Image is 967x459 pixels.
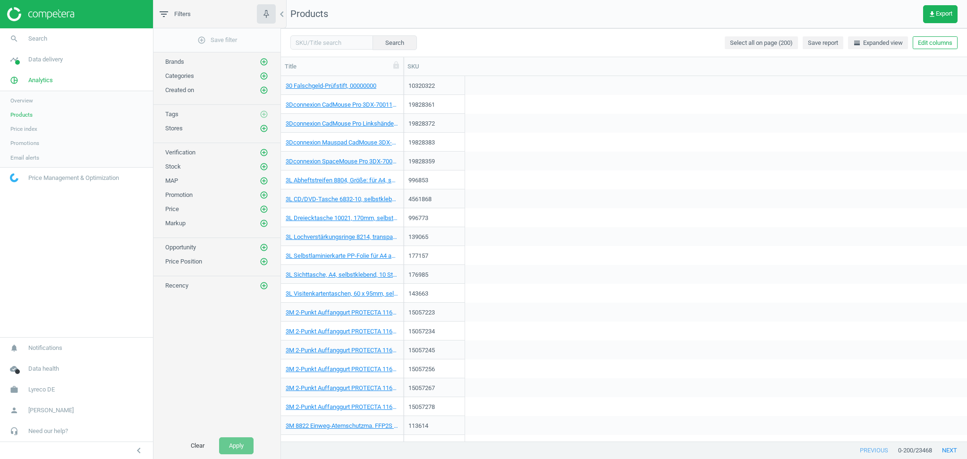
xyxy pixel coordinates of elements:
[259,204,269,214] button: add_circle_outline
[286,233,399,241] a: 3L Lochverstärkungsringe 8214, transparent, 500 Stück, 5701193821452
[408,195,460,204] div: 4561868
[165,72,194,79] span: Categories
[286,327,399,336] a: 3M 2-Punkt Auffanggurt PROTECTA 1161610, 2 Auffangösen, Steckverschluss, Gr. M/L, 00840779193639
[932,442,967,459] button: next
[5,71,23,89] i: pie_chart_outlined
[28,365,59,373] span: Data health
[259,57,269,67] button: add_circle_outline
[260,257,268,266] i: add_circle_outline
[5,51,23,68] i: timeline
[286,346,399,355] a: 3M 2-Punkt Auffanggurt PROTECTA 1161611, 2 Auffangösen, Steckverschluss, Gr. XL, 00840779193646
[848,36,908,50] button: horizontal_splitExpanded view
[10,125,37,133] span: Price index
[928,10,936,18] i: get_app
[153,31,280,50] button: add_circle_outlineSave filter
[408,233,460,241] div: 139065
[259,219,269,228] button: add_circle_outline
[197,36,206,44] i: add_circle_outline
[165,110,178,118] span: Tags
[5,360,23,378] i: cloud_done
[28,385,55,394] span: Lyreco DE
[408,119,460,128] div: 19828372
[408,365,460,374] div: 15057256
[165,191,193,198] span: Promotion
[286,252,399,260] a: 3L Selbstlaminierkarte PP-Folie für A4 außen 225 x 312mm 10 Stück, 5701193015189
[408,157,460,166] div: 19828359
[408,308,460,317] div: 15057223
[730,39,793,47] span: Select all on page (200)
[158,8,170,20] i: filter_list
[407,62,461,71] div: SKU
[10,154,39,161] span: Email alerts
[928,10,952,18] span: Export
[260,148,268,157] i: add_circle_outline
[408,82,460,90] div: 10320322
[197,36,237,44] span: Save filter
[5,381,23,399] i: work
[165,282,188,289] span: Recency
[133,445,144,456] i: chevron_left
[259,124,269,133] button: add_circle_outline
[286,214,399,222] a: 3L Dreiecktasche 10021, 170mm, selbstklebend, 6 Stück, 5701193013482
[165,58,184,65] span: Brands
[286,101,399,109] a: 3Dconnexion CadMouse Pro 3DX-700116, kabellos, 7 Tasten, 4260016341450
[259,257,269,266] button: add_circle_outline
[260,86,268,94] i: add_circle_outline
[408,214,460,222] div: 996773
[165,149,195,156] span: Verification
[286,82,376,90] a: 30 Falschgeld-Prüfstift, 00000000
[290,35,373,50] input: SKU/Title search
[803,36,843,50] button: Save report
[286,195,399,204] a: 3L CD/DVD-Tasche 6832-10, selbstklebend, 127 x 127mm, 10 Stück, 5701193031783
[260,219,268,228] i: add_circle_outline
[853,39,903,47] span: Expanded view
[408,346,460,355] div: 15057245
[28,427,68,435] span: Need our help?
[259,71,269,81] button: add_circle_outline
[408,384,460,392] div: 15057267
[28,406,74,415] span: [PERSON_NAME]
[28,344,62,352] span: Notifications
[259,148,269,157] button: add_circle_outline
[5,30,23,48] i: search
[259,190,269,200] button: add_circle_outline
[259,85,269,95] button: add_circle_outline
[286,422,399,430] a: 3M 8822 Einweg-Atemschutzma. FFP2S 10 St, 04046719303137
[260,281,268,290] i: add_circle_outline
[373,35,417,50] button: Search
[408,289,460,298] div: 143663
[219,437,254,454] button: Apply
[408,138,460,147] div: 19828383
[808,39,838,47] span: Save report
[850,442,898,459] button: previous
[10,139,39,147] span: Promotions
[290,8,328,19] span: Products
[286,365,399,374] a: 3M 2-Punkt Auffanggurt PROTECTA 1161615, 2 Auffangösen, Autom.verschluss, Gr. S, 00840779193684
[260,191,268,199] i: add_circle_outline
[923,5,958,23] button: get_appExport
[286,289,399,298] a: 3L Visitenkartentaschen, 60 x 95mm, selbstklebend, 10 Stück, 5701193013710
[259,176,269,186] button: add_circle_outline
[286,157,399,166] a: 3Dconnexion SpaceMouse Pro 3DX-700040, kabelgebunden, 15 Tasten, 4260016340705
[286,138,399,147] a: 3Dconnexion Mauspad CadMouse 3DX-700053, 25 x 35 cm, Stärke: 2 mm, schwarz, 4260016340835
[853,39,861,47] i: horizontal_split
[408,101,460,109] div: 19828361
[408,252,460,260] div: 177157
[28,174,119,182] span: Price Management & Optimization
[286,271,399,279] a: 3L Sichttasche, A4, selbstklebend, 10 Stück, 5701193015103
[28,55,63,64] span: Data delivery
[165,125,183,132] span: Stores
[165,244,196,251] span: Opportunity
[408,441,460,449] div: 14325928
[127,444,151,457] button: chevron_left
[174,10,191,18] span: Filters
[260,243,268,252] i: add_circle_outline
[10,97,33,104] span: Overview
[408,403,460,411] div: 15057278
[10,173,18,182] img: wGWNvw8QSZomAAAAABJRU5ErkJggg==
[5,422,23,440] i: headset_mic
[260,124,268,133] i: add_circle_outline
[165,86,194,93] span: Created on
[913,446,932,455] span: / 23468
[7,7,74,21] img: ajHJNr6hYgQAAAAASUVORK5CYII=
